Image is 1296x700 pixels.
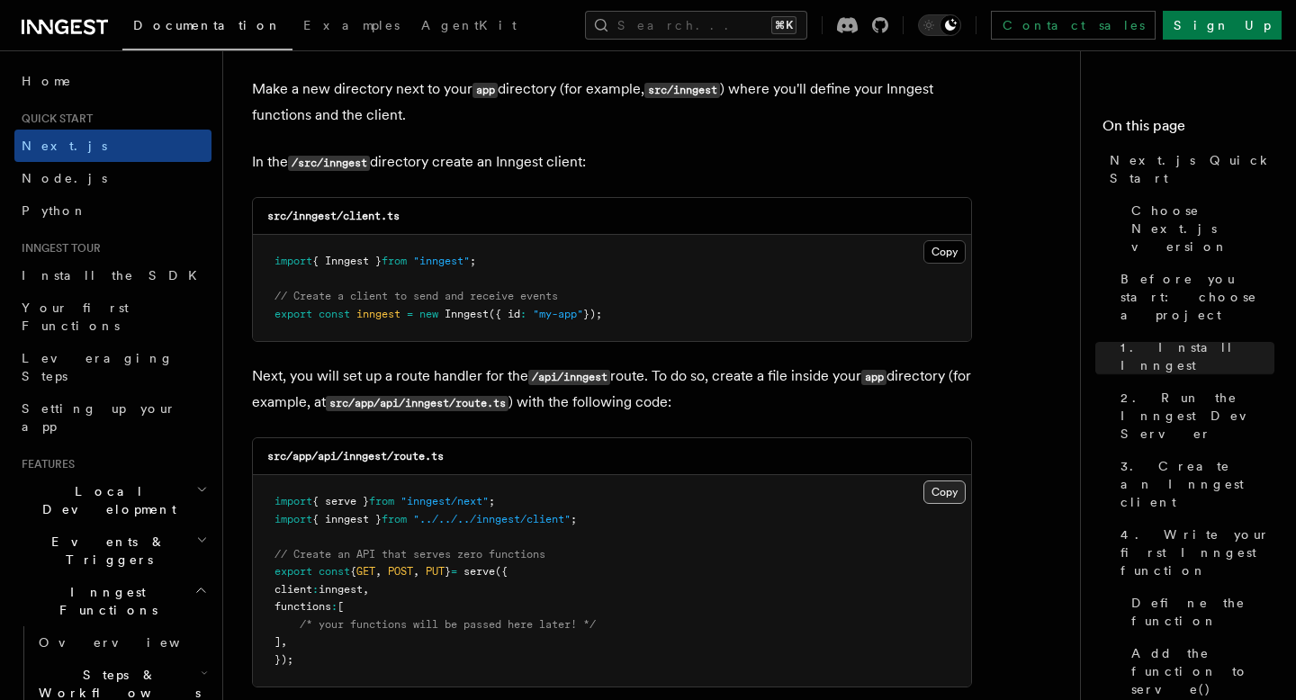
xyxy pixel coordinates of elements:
span: , [281,635,287,648]
span: PUT [426,565,445,578]
button: Events & Triggers [14,525,211,576]
span: new [419,308,438,320]
span: client [274,583,312,596]
code: /api/inngest [528,370,610,385]
span: }); [583,308,602,320]
span: { serve } [312,495,369,507]
span: ; [571,513,577,525]
span: inngest [319,583,363,596]
span: [ [337,600,344,613]
span: functions [274,600,331,613]
span: { inngest } [312,513,382,525]
span: 3. Create an Inngest client [1120,457,1274,511]
code: src/inngest/client.ts [267,210,400,222]
span: Inngest Functions [14,583,194,619]
span: Add the function to serve() [1131,644,1274,698]
code: /src/inngest [288,156,370,171]
span: import [274,495,312,507]
button: Inngest Functions [14,576,211,626]
span: "inngest" [413,255,470,267]
span: 2. Run the Inngest Dev Server [1120,389,1274,443]
code: src/app/api/inngest/route.ts [267,450,444,462]
span: = [407,308,413,320]
a: Overview [31,626,211,659]
a: Leveraging Steps [14,342,211,392]
span: GET [356,565,375,578]
p: Next, you will set up a route handler for the route. To do so, create a file inside your director... [252,363,972,416]
span: Local Development [14,482,196,518]
span: export [274,308,312,320]
span: "my-app" [533,308,583,320]
span: from [382,255,407,267]
span: ; [470,255,476,267]
span: { [350,565,356,578]
span: Node.js [22,171,107,185]
a: Next.js [14,130,211,162]
a: Contact sales [991,11,1156,40]
code: app [861,370,886,385]
a: Node.js [14,162,211,194]
a: Sign Up [1163,11,1282,40]
a: Next.js Quick Start [1102,144,1274,194]
span: Inngest tour [14,241,101,256]
span: AgentKit [421,18,517,32]
a: Documentation [122,5,292,50]
span: Quick start [14,112,93,126]
span: ; [489,495,495,507]
span: Leveraging Steps [22,351,174,383]
span: , [413,565,419,578]
span: Choose Next.js version [1131,202,1274,256]
span: Install the SDK [22,268,208,283]
span: Events & Triggers [14,533,196,569]
span: Overview [39,635,224,650]
span: Your first Functions [22,301,129,333]
span: Before you start: choose a project [1120,270,1274,324]
span: Examples [303,18,400,32]
span: { Inngest } [312,255,382,267]
a: 1. Install Inngest [1113,331,1274,381]
span: ({ [495,565,508,578]
span: const [319,308,350,320]
a: 4. Write your first Inngest function [1113,518,1274,587]
span: = [451,565,457,578]
span: Python [22,203,87,218]
span: Features [14,457,75,471]
a: Python [14,194,211,227]
span: , [363,583,369,596]
p: Make a new directory next to your directory (for example, ) where you'll define your Inngest func... [252,76,972,128]
span: 1. Install Inngest [1120,338,1274,374]
span: import [274,513,312,525]
span: "inngest/next" [400,495,489,507]
button: Copy [923,240,966,264]
span: ({ id [489,308,520,320]
span: Home [22,72,72,90]
span: // Create a client to send and receive events [274,290,558,302]
span: export [274,565,312,578]
a: Install the SDK [14,259,211,292]
span: /* your functions will be passed here later! */ [300,618,596,631]
a: Choose Next.js version [1124,194,1274,263]
span: inngest [356,308,400,320]
a: Your first Functions [14,292,211,342]
span: Setting up your app [22,401,176,434]
button: Copy [923,480,966,504]
h4: On this page [1102,115,1274,144]
code: src/app/api/inngest/route.ts [326,396,508,411]
span: serve [463,565,495,578]
span: const [319,565,350,578]
span: } [445,565,451,578]
span: : [520,308,526,320]
span: from [369,495,394,507]
span: }); [274,653,293,666]
a: Define the function [1124,587,1274,637]
a: 3. Create an Inngest client [1113,450,1274,518]
span: 4. Write your first Inngest function [1120,525,1274,579]
span: Define the function [1131,594,1274,630]
p: In the directory create an Inngest client: [252,149,972,175]
span: "../../../inngest/client" [413,513,571,525]
button: Search...⌘K [585,11,807,40]
span: from [382,513,407,525]
code: app [472,83,498,98]
a: AgentKit [410,5,527,49]
button: Local Development [14,475,211,525]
